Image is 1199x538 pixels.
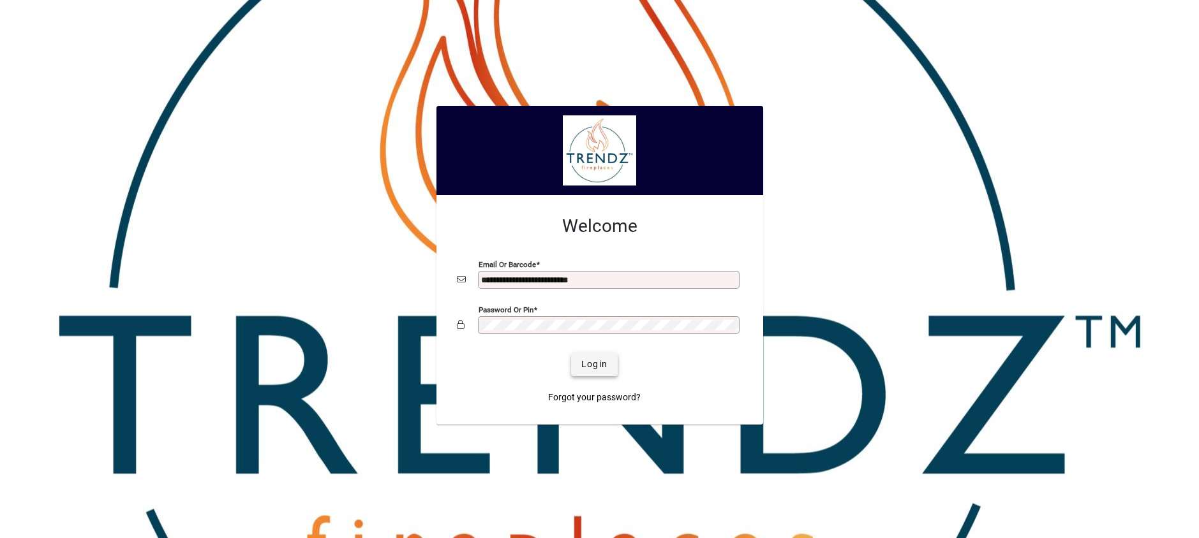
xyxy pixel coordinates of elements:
[543,386,646,409] a: Forgot your password?
[548,391,641,404] span: Forgot your password?
[479,305,533,314] mat-label: Password or Pin
[457,215,743,237] h2: Welcome
[571,353,618,376] button: Login
[581,358,607,371] span: Login
[479,259,536,268] mat-label: Email or Barcode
